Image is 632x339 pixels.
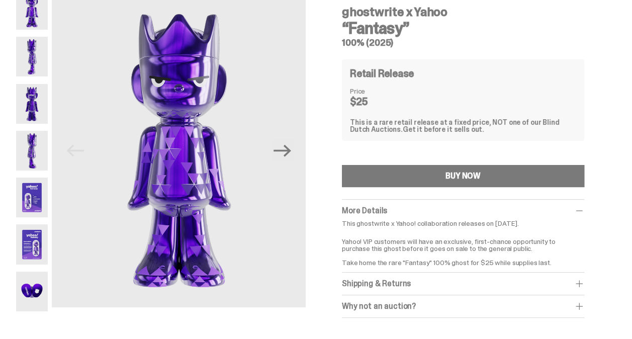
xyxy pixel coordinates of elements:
[342,38,584,47] h5: 100% (2025)
[342,220,584,227] p: This ghostwrite x Yahoo! collaboration releases on [DATE].
[350,68,414,78] h4: Retail Release
[16,224,48,264] img: Yahoo-HG---6.png
[16,178,48,217] img: Yahoo-HG---5.png
[16,131,48,171] img: Yahoo-HG---4.png
[342,205,387,216] span: More Details
[16,272,48,311] img: Yahoo-HG---7.png
[342,231,584,266] p: Yahoo! VIP customers will have an exclusive, first-chance opportunity to purchase this ghost befo...
[350,119,576,133] div: This is a rare retail release at a fixed price, NOT one of our Blind Dutch Auctions.
[272,139,294,161] button: Next
[342,279,584,289] div: Shipping & Returns
[342,165,584,187] button: BUY NOW
[350,97,400,107] dd: $25
[350,88,400,95] dt: Price
[342,6,584,18] h4: ghostwrite x Yahoo
[445,172,481,180] div: BUY NOW
[342,301,584,311] div: Why not an auction?
[16,84,48,124] img: Yahoo-HG---3.png
[403,125,484,134] span: Get it before it sells out.
[16,37,48,76] img: Yahoo-HG---2.png
[342,20,584,36] h3: “Fantasy”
